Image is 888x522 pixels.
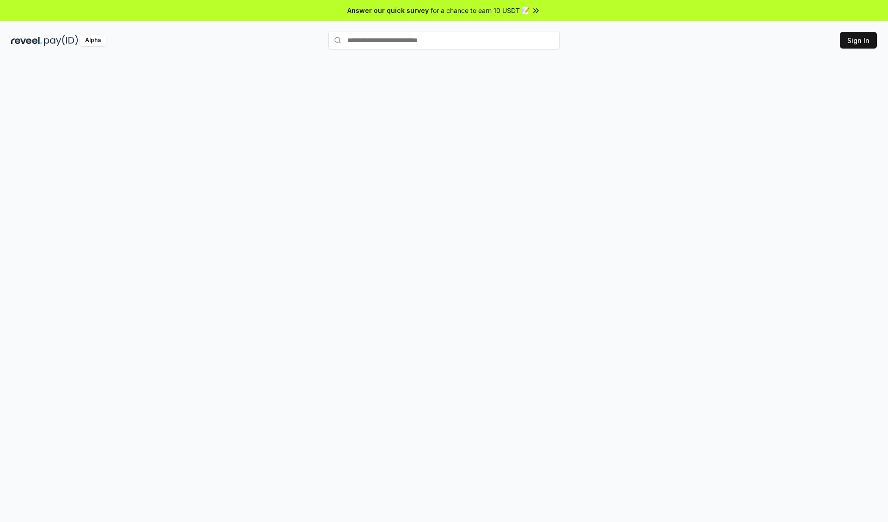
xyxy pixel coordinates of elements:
img: pay_id [44,35,78,46]
button: Sign In [840,32,877,49]
span: for a chance to earn 10 USDT 📝 [431,6,530,15]
div: Alpha [80,35,106,46]
img: reveel_dark [11,35,42,46]
span: Answer our quick survey [347,6,429,15]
